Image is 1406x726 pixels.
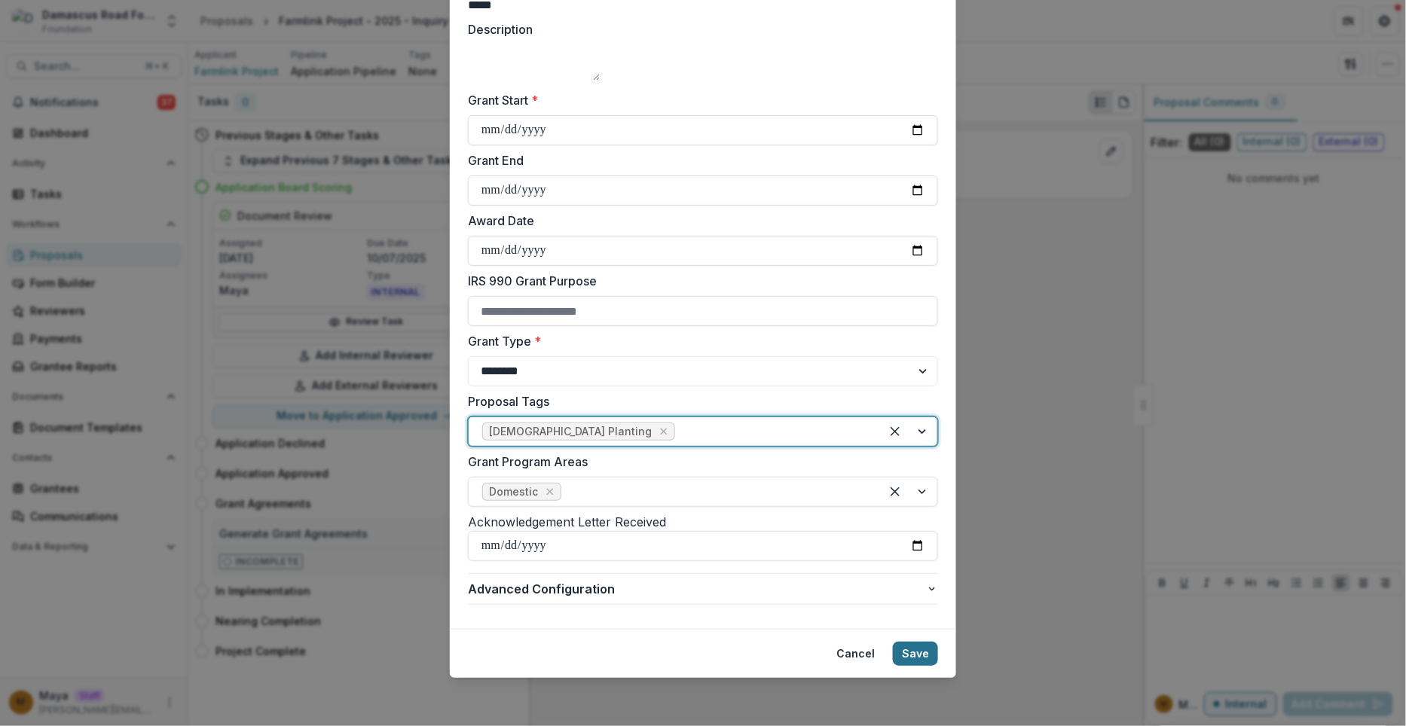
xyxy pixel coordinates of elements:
[468,580,926,598] span: Advanced Configuration
[468,332,929,350] label: Grant Type
[468,151,929,169] label: Grant End
[468,574,938,604] button: Advanced Configuration
[468,91,929,109] label: Grant Start
[489,426,652,438] span: [DEMOGRAPHIC_DATA] Planting
[489,486,538,499] span: Domestic
[468,20,929,38] label: Description
[893,642,938,666] button: Save
[468,514,666,529] label: Acknowledgement Letter Received
[468,392,929,410] label: Proposal Tags
[543,484,558,499] div: Remove Domestic
[468,212,929,230] label: Award Date
[656,424,671,439] div: Remove Church Planting
[883,419,907,444] div: Clear selected options
[883,480,907,504] div: Clear selected options
[827,642,884,666] button: Cancel
[468,272,929,290] label: IRS 990 Grant Purpose
[468,453,929,471] label: Grant Program Areas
